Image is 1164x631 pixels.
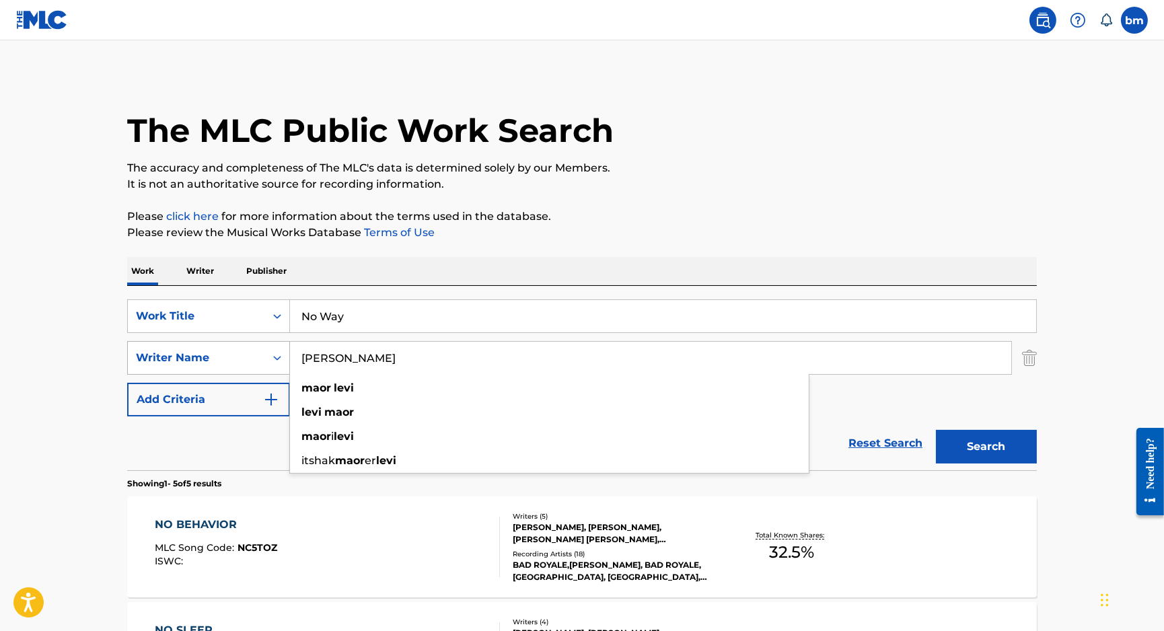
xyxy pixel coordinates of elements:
[513,521,716,546] div: [PERSON_NAME], [PERSON_NAME], [PERSON_NAME] [PERSON_NAME], [PERSON_NAME], [PERSON_NAME]
[842,429,929,458] a: Reset Search
[1064,7,1091,34] div: Help
[166,210,219,223] a: click here
[242,257,291,285] p: Publisher
[182,257,218,285] p: Writer
[334,430,354,443] strong: levi
[127,383,290,416] button: Add Criteria
[1070,12,1086,28] img: help
[1022,341,1037,375] img: Delete Criterion
[365,454,376,467] span: er
[936,430,1037,463] button: Search
[238,542,277,554] span: NC5TOZ
[127,257,158,285] p: Work
[334,381,354,394] strong: levi
[1121,7,1148,34] div: User Menu
[1097,566,1164,631] iframe: Chat Widget
[155,542,238,554] span: MLC Song Code :
[513,559,716,583] div: BAD ROYALE,[PERSON_NAME], BAD ROYALE, [GEOGRAPHIC_DATA], [GEOGRAPHIC_DATA], [GEOGRAPHIC_DATA]
[301,381,331,394] strong: maor
[301,406,322,418] strong: levi
[361,226,435,239] a: Terms of Use
[127,225,1037,241] p: Please review the Musical Works Database
[756,530,828,540] p: Total Known Shares:
[301,454,335,467] span: itshak
[16,10,68,30] img: MLC Logo
[127,176,1037,192] p: It is not an authoritative source for recording information.
[136,350,257,366] div: Writer Name
[136,308,257,324] div: Work Title
[127,299,1037,470] form: Search Form
[769,540,814,564] span: 32.5 %
[263,392,279,408] img: 9d2ae6d4665cec9f34b9.svg
[335,454,365,467] strong: maor
[127,496,1037,597] a: NO BEHAVIORMLC Song Code:NC5TOZISWC:Writers (5)[PERSON_NAME], [PERSON_NAME], [PERSON_NAME] [PERSO...
[1126,418,1164,526] iframe: Resource Center
[127,110,614,151] h1: The MLC Public Work Search
[513,549,716,559] div: Recording Artists ( 18 )
[127,478,221,490] p: Showing 1 - 5 of 5 results
[1035,12,1051,28] img: search
[1029,7,1056,34] a: Public Search
[127,160,1037,176] p: The accuracy and completeness of The MLC's data is determined solely by our Members.
[513,617,716,627] div: Writers ( 4 )
[301,430,331,443] strong: maor
[127,209,1037,225] p: Please for more information about the terms used in the database.
[324,406,354,418] strong: maor
[1101,580,1109,620] div: Drag
[155,517,277,533] div: NO BEHAVIOR
[155,555,186,567] span: ISWC :
[331,430,334,443] span: i
[1099,13,1113,27] div: Notifications
[376,454,396,467] strong: levi
[513,511,716,521] div: Writers ( 5 )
